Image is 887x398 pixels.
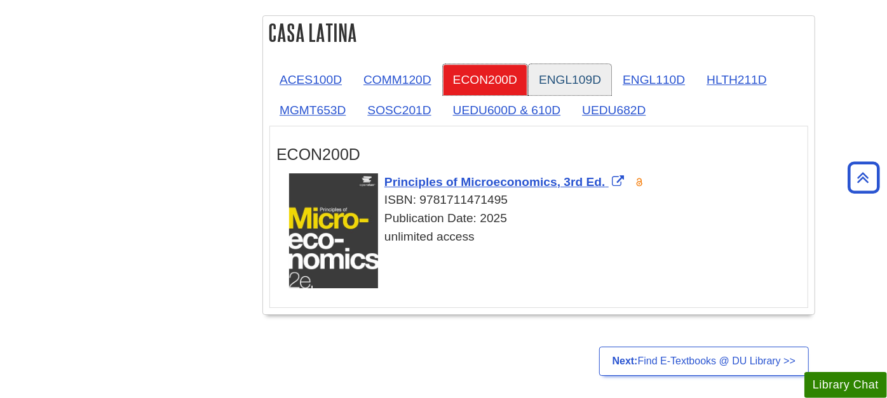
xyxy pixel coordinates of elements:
a: UEDU600D & 610D [443,95,571,126]
div: Publication Date: 2025 [289,209,801,228]
img: Cover Art [289,173,378,288]
a: Link opens in new window [384,175,627,189]
a: Back to Top [843,169,884,186]
a: ENGL110D [613,64,695,95]
h3: ECON200D [276,145,801,164]
a: ACES100D [269,64,352,95]
a: SOSC201D [357,95,441,126]
div: unlimited access [289,228,801,246]
img: Open Access [635,177,644,187]
a: ECON200D [443,64,527,95]
a: UEDU682D [572,95,656,126]
a: HLTH211D [696,64,777,95]
button: Library Chat [804,372,887,398]
a: MGMT653D [269,95,356,126]
strong: Next: [613,355,638,366]
h2: Casa Latina [263,16,815,50]
span: Principles of Microeconomics, 3rd Ed. [384,175,606,189]
div: ISBN: 9781711471495 [289,191,801,209]
a: COMM120D [353,64,442,95]
a: ENGL109D [529,64,611,95]
a: Next:Find E-Textbooks @ DU Library >> [599,347,809,376]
